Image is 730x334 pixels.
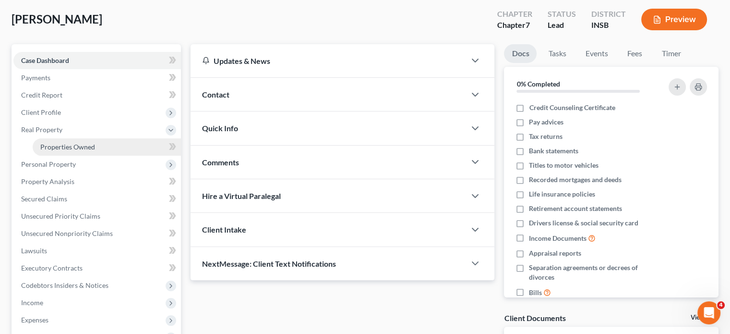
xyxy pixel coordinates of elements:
a: View All [691,314,715,321]
a: Secured Claims [13,190,181,208]
span: Case Dashboard [21,56,69,64]
span: Personal Property [21,160,76,168]
span: Income [21,298,43,307]
a: Payments [13,69,181,87]
span: Appraisal reports [529,248,581,258]
a: Events [577,44,615,63]
span: Expenses [21,316,48,324]
span: Codebtors Insiders & Notices [21,281,108,289]
div: INSB [591,20,626,31]
span: Contact [202,90,229,99]
a: Timer [654,44,688,63]
div: Chapter [497,9,532,20]
span: Lawsuits [21,247,47,255]
a: Fees [619,44,650,63]
a: Credit Report [13,87,181,104]
span: 4 [717,301,725,309]
span: Properties Owned [40,143,95,151]
a: Lawsuits [13,242,181,260]
span: Executory Contracts [21,264,83,272]
div: District [591,9,626,20]
a: Unsecured Nonpriority Claims [13,225,181,242]
span: Drivers license & social security card [529,218,638,228]
a: Executory Contracts [13,260,181,277]
span: Client Profile [21,108,61,116]
a: Docs [504,44,537,63]
div: Updates & News [202,56,454,66]
span: Client Intake [202,225,246,234]
a: Properties Owned [33,138,181,156]
a: Property Analysis [13,173,181,190]
span: Unsecured Priority Claims [21,212,100,220]
span: Separation agreements or decrees of divorces [529,263,657,282]
span: 7 [526,20,530,29]
button: Preview [641,9,707,30]
div: Chapter [497,20,532,31]
span: Bills [529,288,542,297]
span: Property Analysis [21,177,74,186]
span: Pay advices [529,117,563,127]
span: Quick Info [202,124,238,133]
span: Tax returns [529,132,562,141]
span: Hire a Virtual Paralegal [202,191,281,200]
span: Comments [202,158,239,167]
span: Unsecured Nonpriority Claims [21,229,113,237]
span: Secured Claims [21,195,67,203]
a: Unsecured Priority Claims [13,208,181,225]
span: Payments [21,74,50,82]
a: Tasks [540,44,574,63]
span: Bank statements [529,146,578,156]
span: Real Property [21,125,62,134]
span: NextMessage: Client Text Notifications [202,259,336,268]
span: Titles to motor vehicles [529,161,598,170]
span: Life insurance policies [529,189,595,199]
a: Case Dashboard [13,52,181,69]
strong: 0% Completed [516,80,560,88]
span: Recorded mortgages and deeds [529,175,622,185]
div: Client Documents [504,313,565,323]
span: [PERSON_NAME] [12,12,102,26]
span: Credit Counseling Certificate [529,103,615,112]
span: Credit Report [21,91,62,99]
div: Lead [548,20,576,31]
iframe: Intercom live chat [697,301,720,324]
span: Income Documents [529,234,586,243]
div: Status [548,9,576,20]
span: Retirement account statements [529,204,622,213]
